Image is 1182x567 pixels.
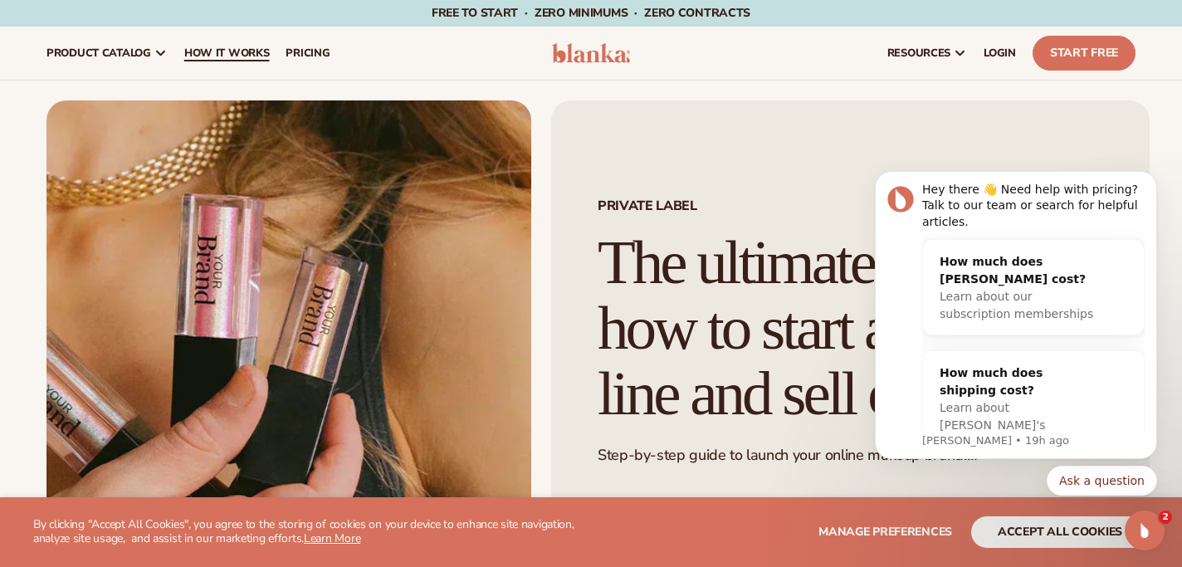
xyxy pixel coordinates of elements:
h1: The ultimate guide on how to start a makeup line and sell online [598,230,1103,426]
a: product catalog [38,27,176,80]
span: LOGIN [984,46,1016,60]
iframe: Intercom live chat [1125,511,1165,550]
a: Start Free [1033,36,1136,71]
span: pricing [286,46,330,60]
span: product catalog [46,46,151,60]
img: logo [552,43,630,63]
a: LOGIN [975,27,1024,80]
a: Learn More [304,530,360,546]
a: How It Works [176,27,278,80]
span: Manage preferences [818,524,952,540]
span: How It Works [184,46,270,60]
iframe: Intercom notifications message [850,117,1182,522]
p: Step-by-step guide to launch your online makeup brand. [598,446,1103,465]
span: Private label [598,199,1103,213]
span: Free to start · ZERO minimums · ZERO contracts [432,5,750,21]
p: By clicking "Accept All Cookies", you agree to the storing of cookies on your device to enhance s... [33,518,612,546]
button: accept all cookies [971,516,1149,548]
a: pricing [277,27,338,80]
span: resources [887,46,950,60]
button: Manage preferences [818,516,952,548]
a: resources [879,27,975,80]
span: 2 [1159,511,1172,524]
